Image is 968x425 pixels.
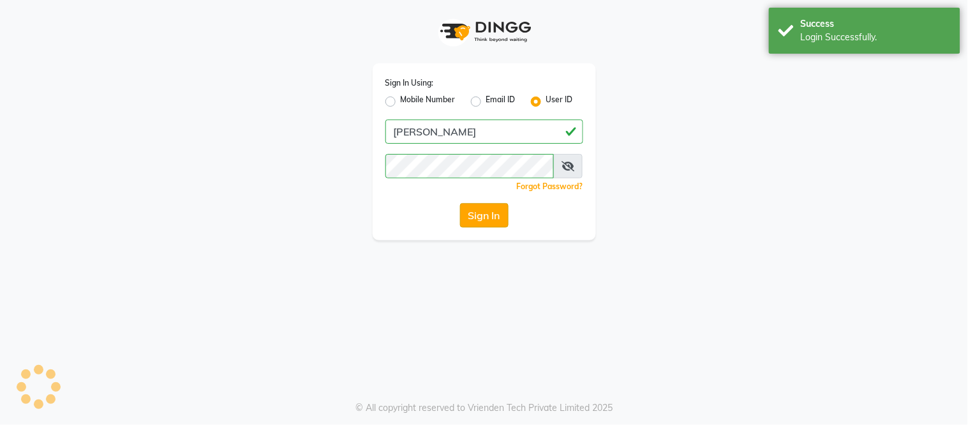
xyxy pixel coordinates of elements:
[486,94,516,109] label: Email ID
[385,154,555,178] input: Username
[433,13,535,50] img: logo1.svg
[460,203,509,228] button: Sign In
[801,31,951,44] div: Login Successfully.
[801,17,951,31] div: Success
[517,182,583,191] a: Forgot Password?
[546,94,573,109] label: User ID
[401,94,456,109] label: Mobile Number
[385,120,583,144] input: Username
[385,77,434,89] label: Sign In Using:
